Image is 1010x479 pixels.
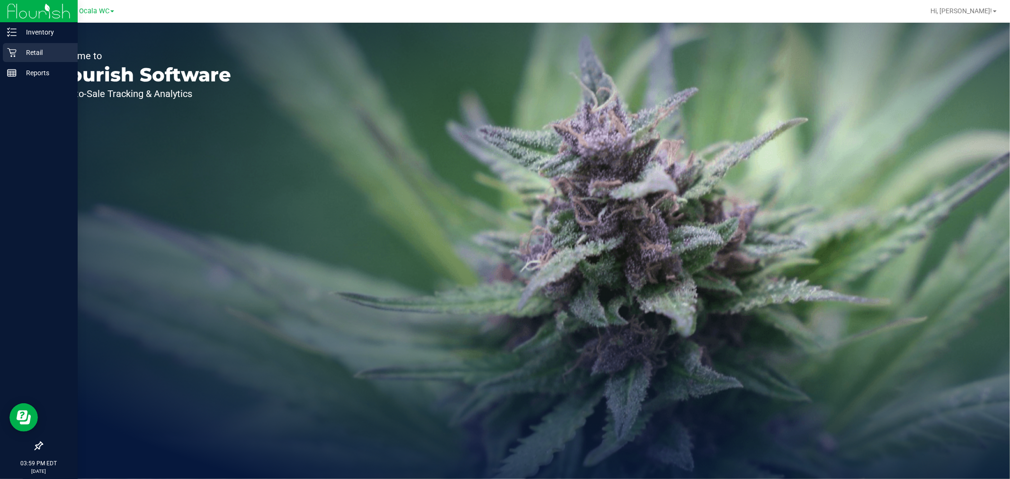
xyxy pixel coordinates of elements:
span: Hi, [PERSON_NAME]! [930,7,992,15]
p: 03:59 PM EDT [4,459,73,468]
p: Retail [17,47,73,58]
p: Inventory [17,27,73,38]
span: Ocala WC [79,7,109,15]
p: Seed-to-Sale Tracking & Analytics [51,89,231,98]
inline-svg: Retail [7,48,17,57]
p: Welcome to [51,51,231,61]
p: Flourish Software [51,65,231,84]
inline-svg: Inventory [7,27,17,37]
p: Reports [17,67,73,79]
inline-svg: Reports [7,68,17,78]
p: [DATE] [4,468,73,475]
iframe: Resource center [9,403,38,432]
